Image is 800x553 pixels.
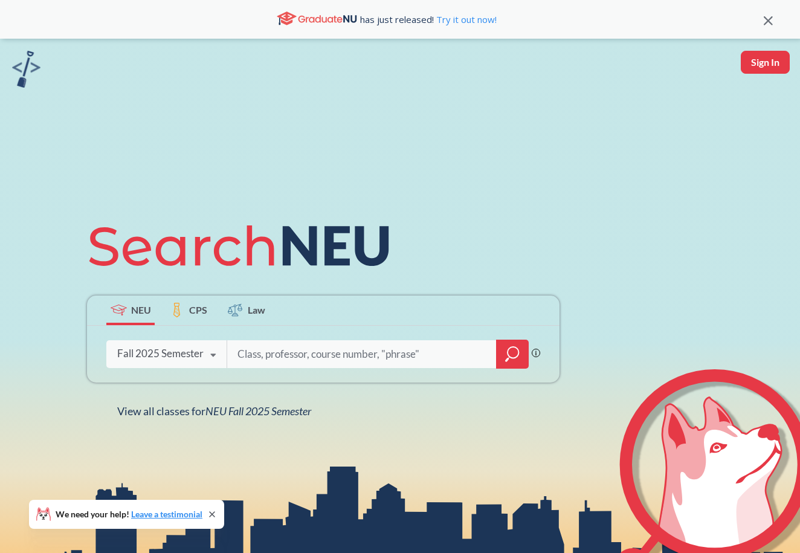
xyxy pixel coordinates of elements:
span: We need your help! [56,510,202,519]
span: View all classes for [117,404,311,418]
span: NEU Fall 2025 Semester [205,404,311,418]
button: Sign In [741,51,790,74]
img: sandbox logo [12,51,40,88]
span: has just released! [360,13,497,26]
div: Fall 2025 Semester [117,347,204,360]
span: Law [248,303,265,317]
a: sandbox logo [12,51,40,91]
a: Leave a testimonial [131,509,202,519]
a: Try it out now! [434,13,497,25]
svg: magnifying glass [505,346,520,363]
input: Class, professor, course number, "phrase" [236,341,488,367]
span: NEU [131,303,151,317]
span: CPS [189,303,207,317]
div: magnifying glass [496,340,529,369]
